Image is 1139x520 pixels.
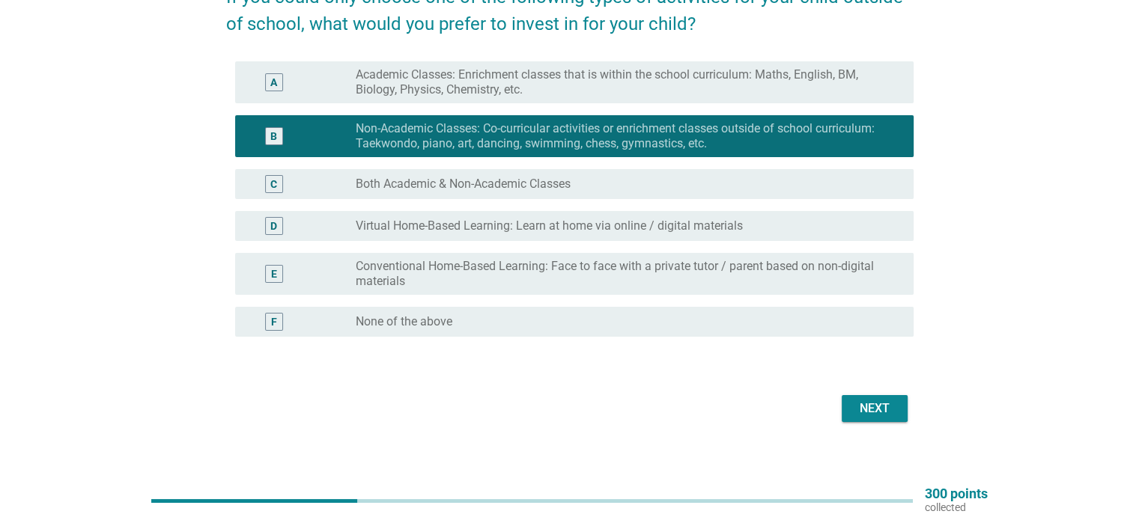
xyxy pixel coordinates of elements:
label: Virtual Home-Based Learning: Learn at home via online / digital materials [356,218,743,233]
label: Conventional Home-Based Learning: Face to face with a private tutor / parent based on non-digital... [356,259,889,289]
div: D [270,218,277,234]
div: C [270,177,277,192]
p: collected [925,501,988,514]
p: 300 points [925,487,988,501]
div: A [270,75,277,91]
label: Both Academic & Non-Academic Classes [356,177,571,192]
button: Next [842,395,908,422]
div: Next [854,400,896,417]
label: Academic Classes: Enrichment classes that is within the school curriculum: Maths, English, BM, Bi... [356,67,889,97]
div: F [271,314,277,330]
label: Non-Academic Classes: Co-curricular activities or enrichment classes outside of school curriculum... [356,121,889,151]
label: None of the above [356,314,452,329]
div: E [271,266,277,282]
div: B [270,129,277,144]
